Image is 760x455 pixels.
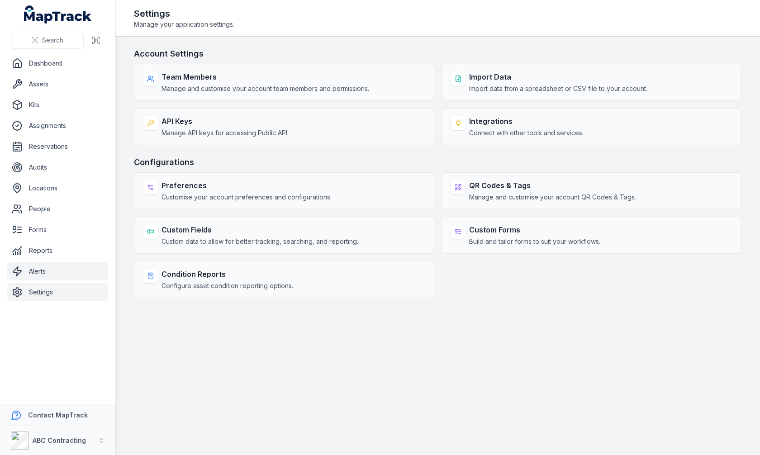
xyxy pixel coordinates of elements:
[7,137,108,156] a: Reservations
[469,224,600,235] strong: Custom Forms
[7,117,108,135] a: Assignments
[469,128,584,137] span: Connect with other tools and services.
[161,269,293,280] strong: Condition Reports
[28,411,88,419] strong: Contact MapTrack
[161,84,369,93] span: Manage and customise your account team members and permissions.
[7,158,108,176] a: Audits
[161,71,369,82] strong: Team Members
[7,242,108,260] a: Reports
[161,116,289,127] strong: API Keys
[469,116,584,127] strong: Integrations
[442,172,742,209] a: QR Codes & TagsManage and customise your account QR Codes & Tags.
[7,262,108,280] a: Alerts
[134,156,742,169] h3: Configurations
[161,281,293,290] span: Configure asset condition reporting options.
[161,224,358,235] strong: Custom Fields
[7,54,108,72] a: Dashboard
[7,200,108,218] a: People
[134,261,434,298] a: Condition ReportsConfigure asset condition reporting options.
[7,96,108,114] a: Kits
[7,179,108,197] a: Locations
[161,237,358,246] span: Custom data to allow for better tracking, searching, and reporting.
[134,217,434,254] a: Custom FieldsCustom data to allow for better tracking, searching, and reporting.
[134,172,434,209] a: PreferencesCustomise your account preferences and configurations.
[24,5,92,24] a: MapTrack
[42,36,63,45] span: Search
[134,47,742,60] h3: Account Settings
[7,221,108,239] a: Forms
[469,193,636,202] span: Manage and customise your account QR Codes & Tags.
[7,75,108,93] a: Assets
[442,217,742,254] a: Custom FormsBuild and tailor forms to suit your workflows.
[469,71,647,82] strong: Import Data
[134,108,434,145] a: API KeysManage API keys for accessing Public API.
[7,283,108,301] a: Settings
[11,32,84,49] button: Search
[33,436,86,444] strong: ABC Contracting
[442,108,742,145] a: IntegrationsConnect with other tools and services.
[469,237,600,246] span: Build and tailor forms to suit your workflows.
[134,64,434,101] a: Team MembersManage and customise your account team members and permissions.
[134,7,234,20] h2: Settings
[469,180,636,191] strong: QR Codes & Tags
[161,193,332,202] span: Customise your account preferences and configurations.
[134,20,234,29] span: Manage your application settings.
[442,64,742,101] a: Import DataImport data from a spreadsheet or CSV file to your account.
[161,180,332,191] strong: Preferences
[161,128,289,137] span: Manage API keys for accessing Public API.
[469,84,647,93] span: Import data from a spreadsheet or CSV file to your account.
